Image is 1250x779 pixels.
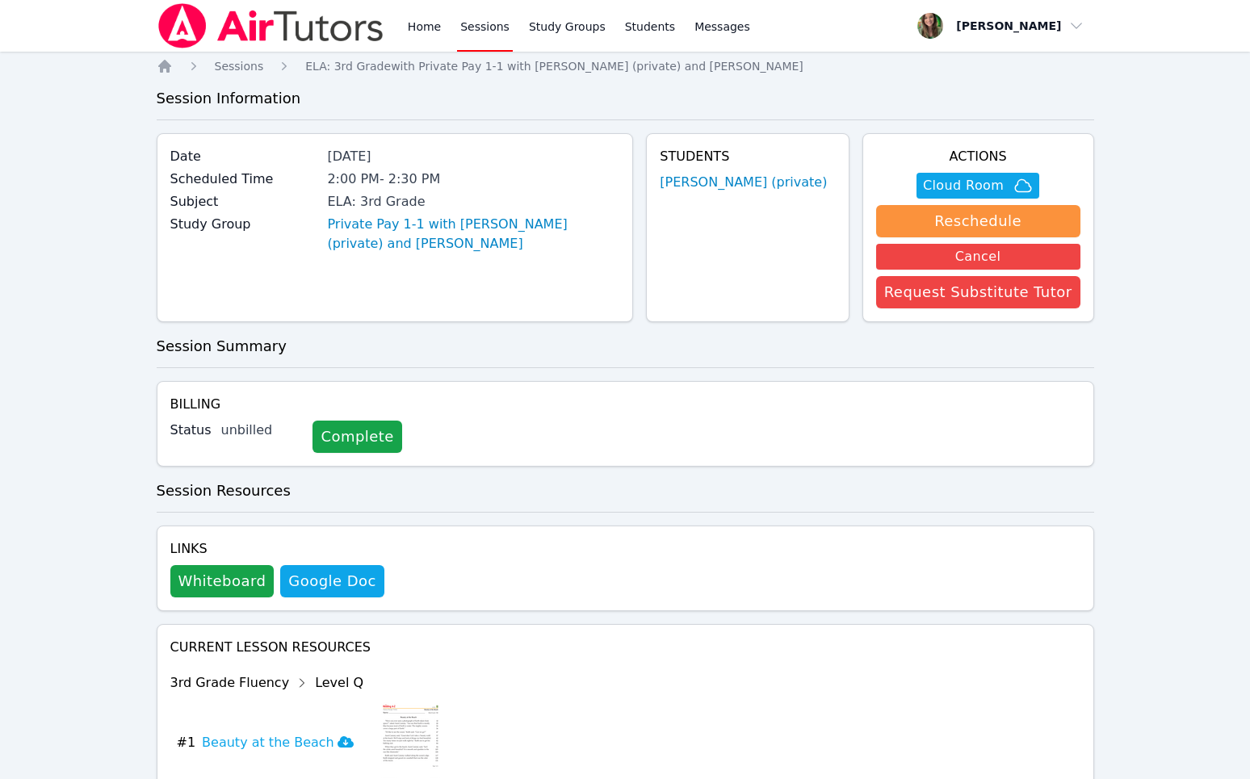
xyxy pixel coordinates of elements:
[170,395,1080,414] h4: Billing
[660,173,827,192] a: [PERSON_NAME] (private)
[327,170,619,189] div: 2:00 PM - 2:30 PM
[305,60,803,73] span: ELA: 3rd Grade with Private Pay 1-1 with [PERSON_NAME] (private) and [PERSON_NAME]
[157,335,1094,358] h3: Session Summary
[170,147,318,166] label: Date
[876,276,1080,308] button: Request Substitute Tutor
[170,565,275,597] button: Whiteboard
[157,87,1094,110] h3: Session Information
[327,147,619,166] div: [DATE]
[157,3,385,48] img: Air Tutors
[660,147,835,166] h4: Students
[220,421,300,440] div: unbilled
[157,58,1094,74] nav: Breadcrumb
[305,58,803,74] a: ELA: 3rd Gradewith Private Pay 1-1 with [PERSON_NAME] (private) and [PERSON_NAME]
[170,421,212,440] label: Status
[923,176,1004,195] span: Cloud Room
[327,192,619,212] div: ELA: 3rd Grade
[170,192,318,212] label: Subject
[215,60,264,73] span: Sessions
[170,170,318,189] label: Scheduled Time
[280,565,384,597] a: Google Doc
[876,244,1080,270] button: Cancel
[876,147,1080,166] h4: Actions
[312,421,401,453] a: Complete
[177,733,196,752] span: # 1
[694,19,750,35] span: Messages
[170,638,1080,657] h4: Current Lesson Resources
[876,205,1080,237] button: Reschedule
[202,733,354,752] h3: Beauty at the Beach
[157,480,1094,502] h3: Session Resources
[917,173,1039,199] button: Cloud Room
[215,58,264,74] a: Sessions
[327,215,619,253] a: Private Pay 1-1 with [PERSON_NAME] (private) and [PERSON_NAME]
[170,539,384,559] h4: Links
[170,215,318,234] label: Study Group
[170,670,561,696] div: 3rd Grade Fluency Level Q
